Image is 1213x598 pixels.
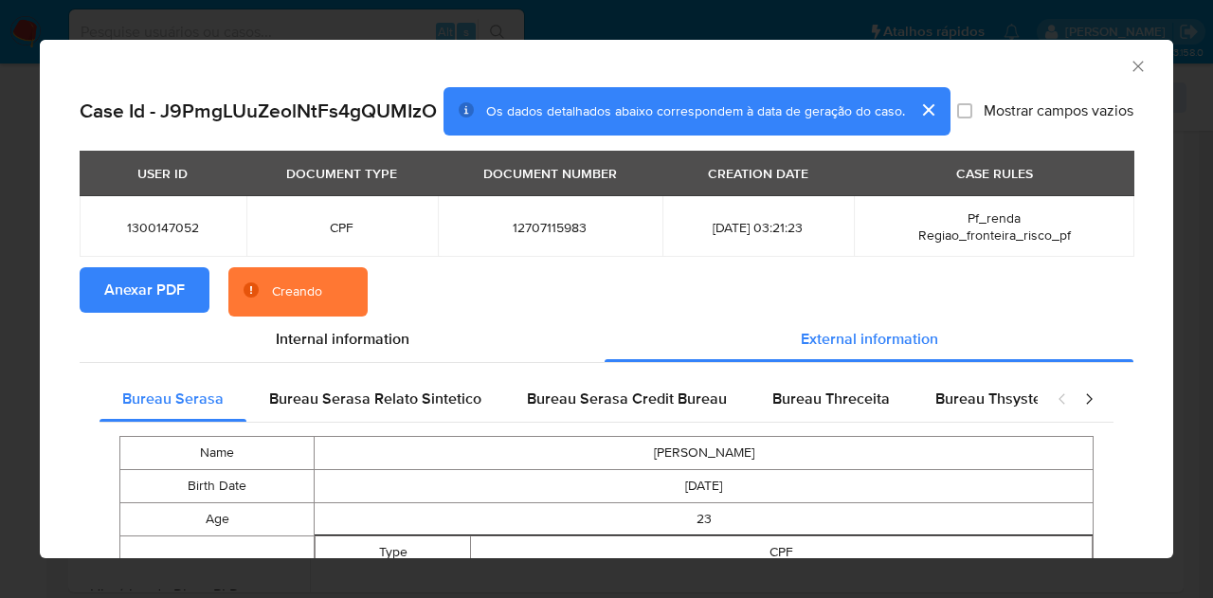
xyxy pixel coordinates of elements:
span: Bureau Threceita [772,388,890,409]
span: Internal information [276,328,409,350]
div: Detailed external info [100,376,1038,422]
span: Pf_renda [968,208,1021,227]
div: DOCUMENT TYPE [275,157,408,190]
span: [DATE] 03:21:23 [685,219,832,236]
button: Fechar a janela [1129,57,1146,74]
div: Creando [272,282,322,301]
td: [PERSON_NAME] [315,436,1094,469]
span: Bureau Serasa Relato Sintetico [269,388,481,409]
span: Regiao_fronteira_risco_pf [918,226,1071,245]
div: closure-recommendation-modal [40,40,1173,558]
span: Os dados detalhados abaixo correspondem à data de geração do caso. [486,101,905,120]
span: CPF [269,219,416,236]
td: Birth Date [120,469,315,502]
span: Anexar PDF [104,269,185,311]
td: Age [120,502,315,535]
span: Bureau Serasa [122,388,224,409]
span: External information [801,328,938,350]
div: CREATION DATE [697,157,820,190]
span: 12707115983 [461,219,640,236]
button: cerrar [905,87,950,133]
span: Mostrar campos vazios [984,101,1133,120]
div: CASE RULES [945,157,1044,190]
td: [DATE] [315,469,1094,502]
div: USER ID [126,157,199,190]
span: Bureau Thsystem [935,388,1054,409]
div: Detailed info [80,317,1133,362]
span: Bureau Serasa Credit Bureau [527,388,727,409]
span: 1300147052 [102,219,224,236]
td: Type [316,535,471,569]
input: Mostrar campos vazios [957,103,972,118]
div: DOCUMENT NUMBER [472,157,628,190]
h2: Case Id - J9PmgLUuZeolNtFs4gQUMIzO [80,99,437,123]
td: CPF [471,535,1093,569]
td: 23 [315,502,1094,535]
td: Name [120,436,315,469]
button: Anexar PDF [80,267,209,313]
